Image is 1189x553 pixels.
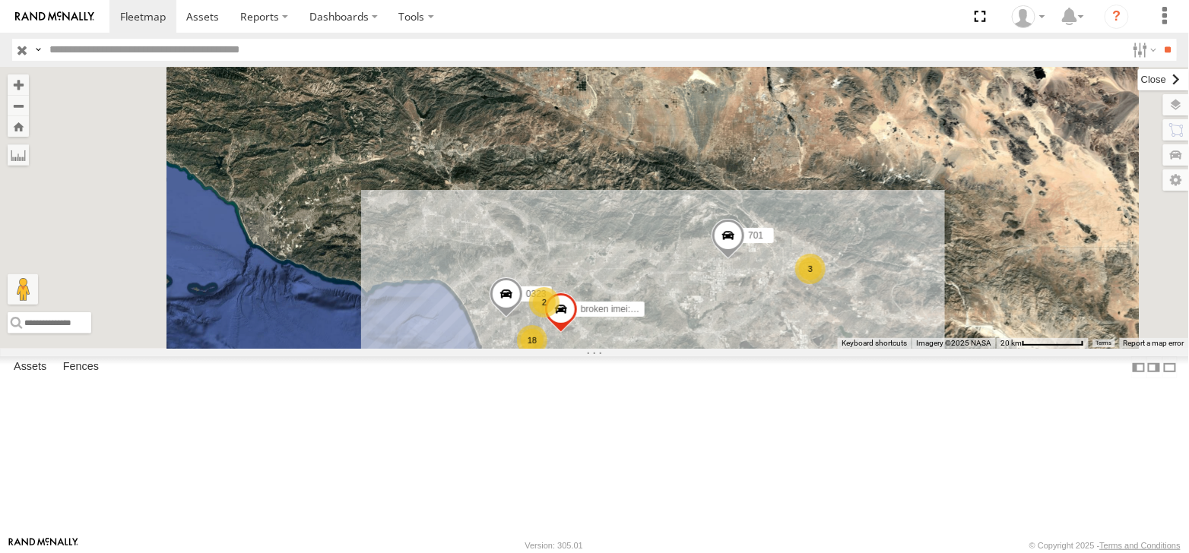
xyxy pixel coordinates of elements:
a: Terms [1096,340,1112,346]
span: 0323 [526,288,547,299]
span: 20 km [1000,339,1022,347]
button: Map Scale: 20 km per 78 pixels [996,338,1089,349]
label: Dock Summary Table to the Right [1146,356,1162,378]
label: Measure [8,144,29,166]
a: Terms and Conditions [1100,541,1181,550]
button: Drag Pegman onto the map to open Street View [8,274,38,305]
i: ? [1105,5,1129,29]
label: Search Filter Options [1127,39,1159,61]
a: Visit our Website [8,538,78,553]
div: © Copyright 2025 - [1029,541,1181,550]
div: 3 [795,254,826,284]
img: rand-logo.svg [15,11,94,22]
span: Imagery ©2025 NASA [916,339,991,347]
label: Assets [6,357,54,378]
button: Keyboard shortcuts [842,338,907,349]
div: 2 [529,287,560,318]
a: Report a map error [1124,339,1184,347]
label: Dock Summary Table to the Left [1131,356,1146,378]
label: Map Settings [1163,169,1189,191]
label: Fences [55,357,106,378]
label: Search Query [32,39,44,61]
div: Version: 305.01 [525,541,583,550]
button: Zoom in [8,74,29,95]
span: 701 [748,229,763,240]
label: Hide Summary Table [1162,356,1178,378]
span: broken imei:1215 [581,304,651,314]
div: 18 [517,325,547,355]
button: Zoom out [8,95,29,116]
div: Keith Norris [1007,5,1051,28]
button: Zoom Home [8,116,29,137]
